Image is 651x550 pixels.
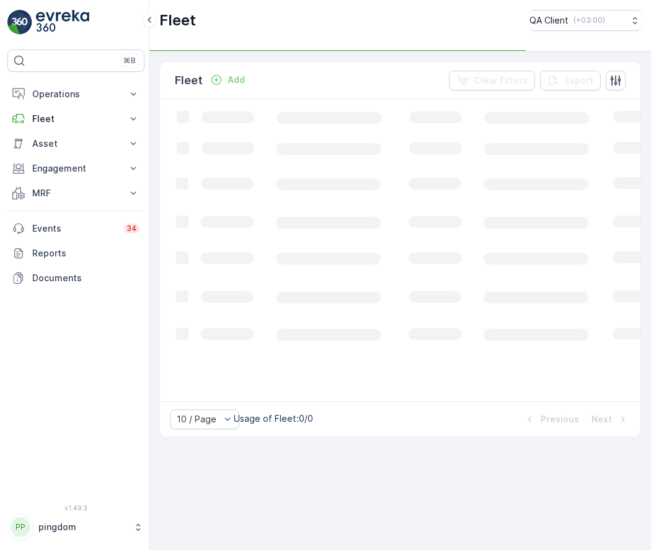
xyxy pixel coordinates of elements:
[7,107,144,131] button: Fleet
[565,74,593,87] p: Export
[541,413,579,426] p: Previous
[7,181,144,206] button: MRF
[11,517,30,537] div: PP
[7,216,144,241] a: Events34
[540,71,601,90] button: Export
[529,14,569,27] p: QA Client
[123,56,136,66] p: ⌘B
[7,10,32,35] img: logo
[126,224,137,234] p: 34
[32,137,120,150] p: Asset
[7,514,144,540] button: PPpingdom
[38,521,127,533] p: pingdom
[234,412,313,425] p: Usage of Fleet : 0/0
[7,266,144,290] a: Documents
[159,11,196,30] p: Fleet
[205,72,250,87] button: Add
[7,82,144,107] button: Operations
[32,222,117,235] p: Events
[228,74,245,86] p: Add
[32,113,120,125] p: Fleet
[529,10,641,31] button: QA Client(+03:00)
[7,504,144,512] span: v 1.49.3
[573,15,605,25] p: ( +03:00 )
[32,162,120,175] p: Engagement
[7,241,144,266] a: Reports
[32,88,120,100] p: Operations
[36,10,89,35] img: logo_light-DOdMpM7g.png
[7,131,144,156] button: Asset
[32,187,120,199] p: MRF
[522,412,580,427] button: Previous
[175,72,203,89] p: Fleet
[32,247,139,260] p: Reports
[591,413,612,426] p: Next
[7,156,144,181] button: Engagement
[32,272,139,284] p: Documents
[474,74,528,87] p: Clear Filters
[449,71,535,90] button: Clear Filters
[590,412,631,427] button: Next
